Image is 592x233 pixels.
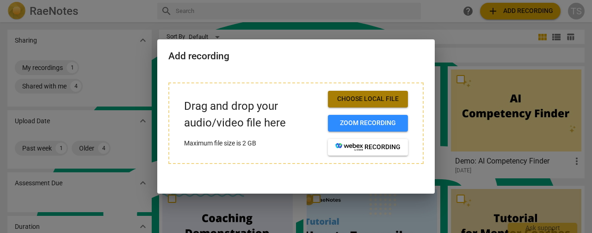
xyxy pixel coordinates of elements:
p: Maximum file size is 2 GB [184,139,321,148]
span: Zoom recording [335,119,401,128]
button: Zoom recording [328,115,408,132]
span: Choose local file [335,94,401,104]
p: Drag and drop your audio/video file here [184,98,321,131]
button: Choose local file [328,91,408,107]
button: recording [328,139,408,156]
span: recording [335,143,401,152]
h2: Add recording [168,50,424,62]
